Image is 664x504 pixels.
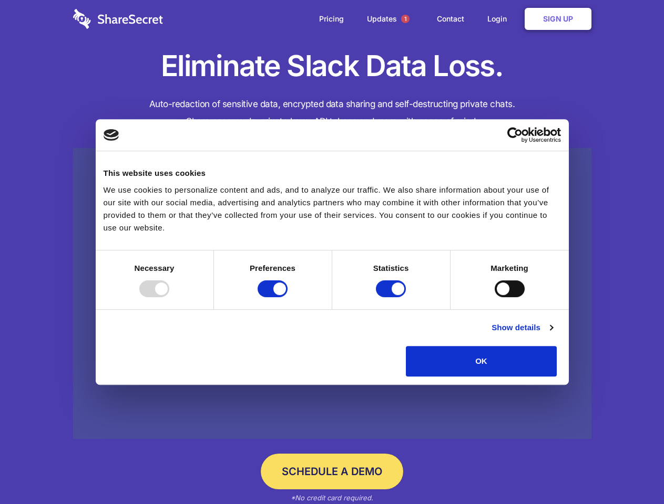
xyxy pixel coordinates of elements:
a: Wistia video thumbnail [73,148,591,439]
a: Contact [426,3,475,35]
strong: Statistics [373,264,409,272]
h1: Eliminate Slack Data Loss. [73,47,591,85]
button: OK [406,346,557,376]
strong: Marketing [491,264,528,272]
div: This website uses cookies [104,167,561,180]
em: *No credit card required. [291,493,373,502]
a: Show details [492,321,553,334]
strong: Preferences [250,264,295,272]
h4: Auto-redaction of sensitive data, encrypted data sharing and self-destructing private chats. Shar... [73,96,591,130]
a: Login [477,3,523,35]
a: Sign Up [525,8,591,30]
strong: Necessary [135,264,175,272]
div: We use cookies to personalize content and ads, and to analyze our traffic. We also share informat... [104,184,561,234]
a: Schedule a Demo [261,454,403,489]
img: logo-wordmark-white-trans-d4663122ce5f474addd5e946df7df03e33cb6a1c49d2221995e7729f52c070b2.svg [73,9,163,29]
a: Usercentrics Cookiebot - opens in a new window [469,127,561,143]
img: logo [104,129,119,141]
a: Pricing [309,3,354,35]
span: 1 [401,15,410,23]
